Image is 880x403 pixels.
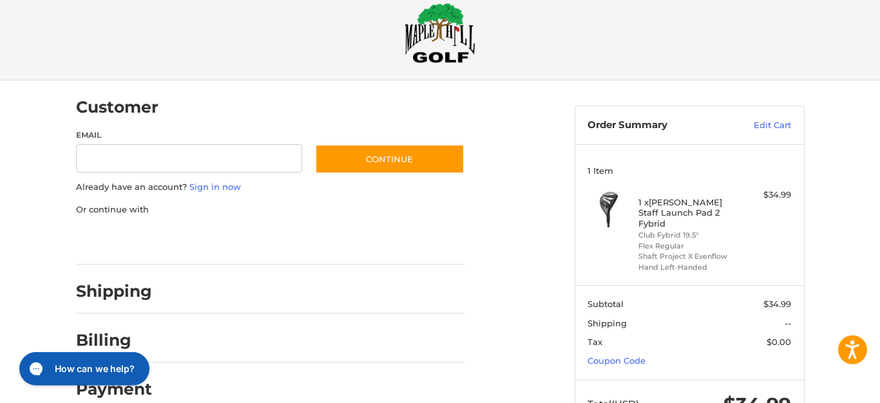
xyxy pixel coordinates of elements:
[76,129,303,141] label: Email
[76,281,152,301] h2: Shipping
[588,355,646,366] a: Coupon Code
[76,203,464,216] p: Or continue with
[76,181,464,194] p: Already have an account?
[785,318,791,328] span: --
[588,299,624,309] span: Subtotal
[76,330,151,350] h2: Billing
[638,262,737,273] li: Hand Left-Handed
[72,229,168,252] iframe: PayPal-paypal
[588,318,627,328] span: Shipping
[638,230,737,241] li: Club Fybrid 19.5°
[588,165,791,176] h3: 1 Item
[189,182,241,192] a: Sign in now
[763,299,791,309] span: $34.99
[638,241,737,252] li: Flex Regular
[405,3,475,63] img: Maple Hill Golf
[638,197,737,229] h4: 1 x [PERSON_NAME] Staff Launch Pad 2 Fybrid
[588,119,726,132] h3: Order Summary
[638,251,737,262] li: Shaft Project X Evenflow
[290,229,387,252] iframe: PayPal-venmo
[181,229,278,252] iframe: PayPal-paylater
[76,97,158,117] h2: Customer
[767,337,791,347] span: $0.00
[13,348,154,390] iframe: Gorgias live chat messenger
[315,144,464,174] button: Continue
[740,189,791,201] div: $34.99
[588,337,602,347] span: Tax
[726,119,791,132] a: Edit Cart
